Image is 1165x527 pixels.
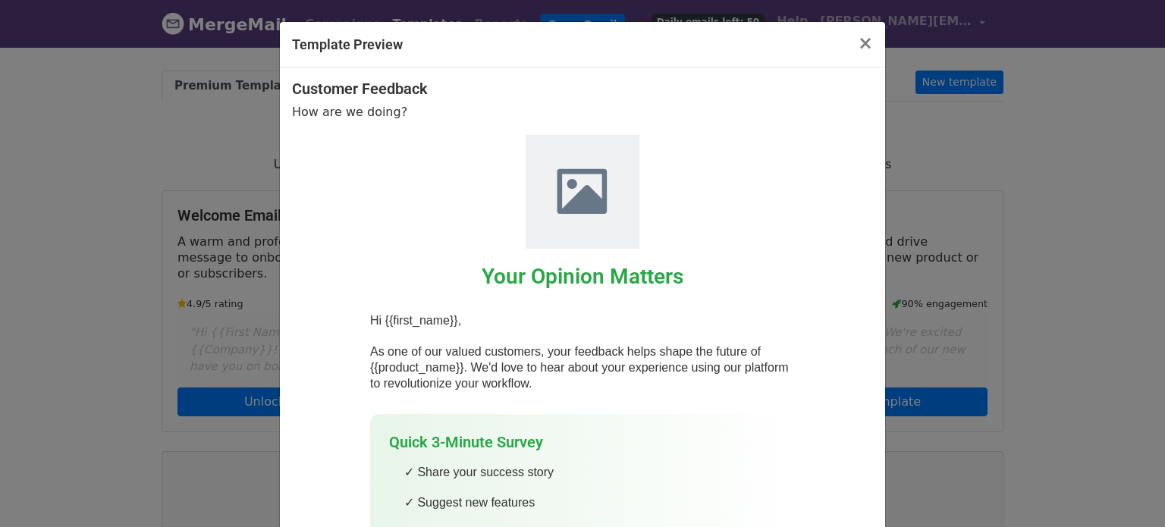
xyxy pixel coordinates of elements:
[292,34,403,55] h5: Template Preview
[858,33,873,54] span: ×
[846,22,885,64] button: Close
[404,493,776,513] li: ✓ Suggest new features
[370,264,795,290] h2: Your Opinion Matters
[526,135,639,249] img: Feedback
[370,312,795,328] p: Hi {{first_name}},
[292,104,873,120] p: How are we doing?
[389,433,776,451] h3: Quick 3-Minute Survey
[292,80,873,98] h4: Customer Feedback
[1089,454,1165,527] iframe: Chat Widget
[370,343,795,391] p: As one of our valued customers, your feedback helps shape the future of {{product_name}}. We'd lo...
[404,463,776,482] li: ✓ Share your success story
